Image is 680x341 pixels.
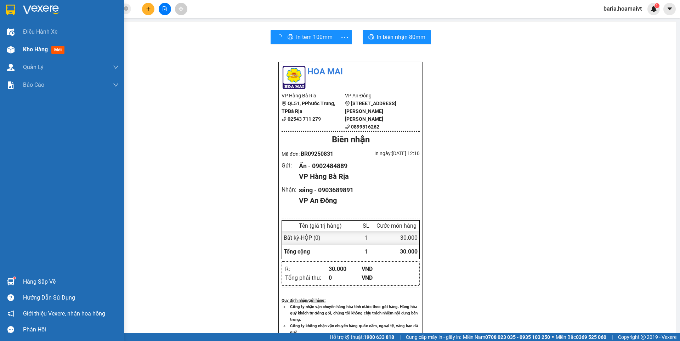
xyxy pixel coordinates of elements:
b: 0899516262 [351,124,379,130]
div: Hàng sắp về [23,277,119,287]
span: environment [345,101,350,106]
span: message [7,326,14,333]
img: icon-new-feature [651,6,657,12]
span: ⚪️ [552,336,554,339]
div: Tên (giá trị hàng) [284,222,357,229]
strong: 0369 525 060 [576,334,606,340]
img: warehouse-icon [7,278,15,285]
sup: 1 [13,277,16,279]
div: VND [362,273,395,282]
div: SL [361,222,371,229]
span: Báo cáo [23,80,44,89]
span: | [399,333,401,341]
b: 02543 711 279 [288,116,321,122]
button: more [338,30,352,44]
span: close-circle [124,6,128,11]
div: Quy định nhận/gửi hàng : [282,297,420,303]
span: mới [51,46,64,54]
span: In tem 100mm [296,33,333,41]
li: VP An Đông [345,92,408,100]
div: VND [362,265,395,273]
span: baria.hoamaivt [598,4,647,13]
strong: Công ty không nhận vận chuyển hàng quốc cấm, ngoại tệ, vàng bạc đá quý. [290,323,418,335]
div: 30.000 [373,231,419,245]
div: sáng - 0903689891 [299,185,414,195]
span: environment [282,101,287,106]
span: notification [7,310,14,317]
div: Ấn - 0902484889 [299,161,414,171]
span: 1 [656,3,658,8]
div: VP An Đông [299,195,414,206]
div: Cước món hàng [375,222,418,229]
img: logo.jpg [282,65,306,90]
button: plus [142,3,154,15]
span: Bất kỳ - HỘP (0) [284,234,321,241]
strong: Công ty nhận vận chuyển hàng hóa tính cước theo gói hàng. Hàng hóa quý khách tự đóng gói, chúng t... [290,304,418,322]
span: BR09250831 [301,150,333,157]
span: close-circle [124,6,128,12]
span: file-add [162,6,167,11]
span: Cung cấp máy in - giấy in: [406,333,461,341]
b: [STREET_ADDRESS][PERSON_NAME][PERSON_NAME] [345,101,396,122]
span: 1 [364,248,368,255]
button: printerIn biên nhận 80mm [363,30,431,44]
span: Điều hành xe [23,27,57,36]
span: plus [146,6,151,11]
div: Phản hồi [23,324,119,335]
img: warehouse-icon [7,28,15,36]
div: Mã đơn: [282,149,351,158]
span: | [612,333,613,341]
span: Miền Nam [463,333,550,341]
div: 0 [329,273,362,282]
sup: 1 [654,3,659,8]
span: caret-down [667,6,673,12]
div: VP Hàng Bà Rịa [299,171,414,182]
strong: 1900 633 818 [364,334,394,340]
li: Hoa Mai [282,65,420,79]
div: Nhận : [282,185,299,194]
img: logo-vxr [6,5,15,15]
span: phone [282,116,287,121]
img: solution-icon [7,81,15,89]
div: Biên nhận [282,133,420,147]
button: file-add [159,3,171,15]
div: In ngày: [DATE] 12:10 [351,149,420,157]
button: aim [175,3,187,15]
span: In biên nhận 80mm [377,33,425,41]
div: Tổng phải thu : [285,273,329,282]
span: question-circle [7,294,14,301]
button: caret-down [663,3,676,15]
span: down [113,64,119,70]
span: Giới thiệu Vexere, nhận hoa hồng [23,309,105,318]
strong: 0708 023 035 - 0935 103 250 [485,334,550,340]
span: Tổng cộng [284,248,310,255]
span: loading [276,34,285,40]
li: VP Hàng Bà Rịa [282,92,345,100]
span: printer [288,34,293,41]
div: Hướng dẫn sử dụng [23,292,119,303]
span: Hỗ trợ kỹ thuật: [330,333,394,341]
span: more [338,33,352,42]
div: 30.000 [329,265,362,273]
span: Kho hàng [23,46,48,53]
span: Miền Bắc [556,333,606,341]
span: phone [345,124,350,129]
div: R : [285,265,329,273]
div: 1 [359,231,373,245]
div: Gửi : [282,161,299,170]
span: Quản Lý [23,63,44,72]
img: warehouse-icon [7,46,15,53]
span: copyright [641,335,646,340]
span: printer [368,34,374,41]
button: printerIn tem 100mm [271,30,338,44]
span: aim [178,6,183,11]
span: down [113,82,119,88]
span: 30.000 [400,248,418,255]
b: QL51, PPhước Trung, TPBà Rịa [282,101,335,114]
img: warehouse-icon [7,64,15,71]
